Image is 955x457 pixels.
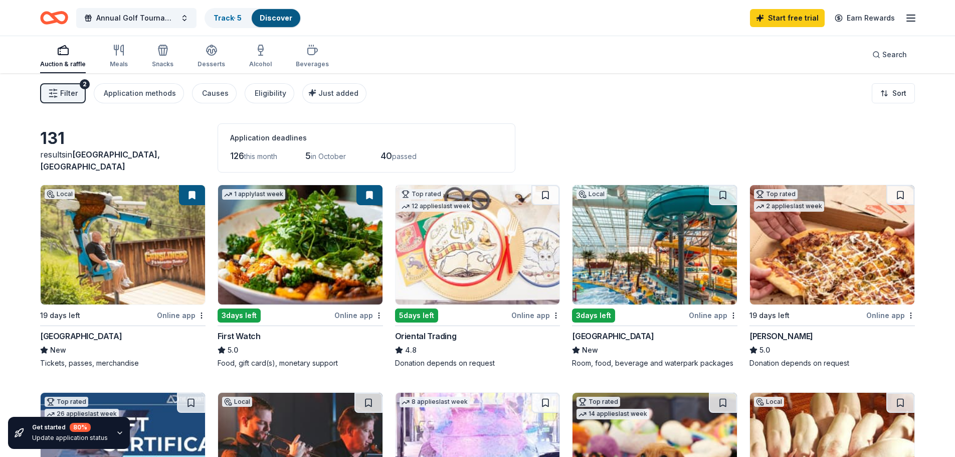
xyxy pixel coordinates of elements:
div: [GEOGRAPHIC_DATA] [572,330,654,342]
div: 5 days left [395,309,438,323]
div: Auction & raffle [40,60,86,68]
span: 4.8 [405,344,417,356]
div: Donation depends on request [395,358,560,368]
div: Room, food, beverage and waterpark packages [572,358,737,368]
div: Donation depends on request [749,358,915,368]
span: New [50,344,66,356]
div: Local [45,189,75,199]
a: Discover [260,14,292,22]
div: 14 applies last week [577,409,649,419]
div: Beverages [296,60,329,68]
div: 131 [40,128,206,148]
span: Just added [318,89,358,97]
div: 19 days left [40,310,80,322]
div: Top rated [400,189,443,199]
button: Eligibility [245,83,294,103]
div: Get started [32,423,108,432]
button: Track· 5Discover [205,8,301,28]
div: Online app [866,309,915,322]
div: Local [577,189,607,199]
button: Auction & raffle [40,40,86,73]
img: Image for Rush Mountain Adventure Park [41,185,205,304]
span: 5.0 [759,344,770,356]
span: this month [244,152,277,161]
div: Food, gift card(s), monetary support [218,358,383,368]
button: Application methods [94,83,184,103]
div: Desserts [198,60,225,68]
a: Image for Oriental TradingTop rated12 applieslast week5days leftOnline appOriental Trading4.8Dona... [395,185,560,368]
div: 1 apply last week [222,189,285,200]
div: 2 [80,79,90,89]
button: Just added [302,83,366,103]
button: Annual Golf Tournament [76,8,197,28]
button: Beverages [296,40,329,73]
div: Oriental Trading [395,330,457,342]
div: Online app [511,309,560,322]
button: Meals [110,40,128,73]
img: Image for WaTiki Indoor Water Park Resort [572,185,737,304]
span: [GEOGRAPHIC_DATA], [GEOGRAPHIC_DATA] [40,149,160,172]
div: Tickets, passes, merchandise [40,358,206,368]
span: Sort [892,87,906,99]
img: Image for Casey's [750,185,914,304]
div: Online app [157,309,206,322]
div: 12 applies last week [400,201,472,212]
span: Search [882,49,907,61]
div: 3 days left [218,309,261,323]
div: [GEOGRAPHIC_DATA] [40,330,122,342]
span: New [582,344,598,356]
a: Track· 5 [214,14,242,22]
span: 126 [230,150,244,161]
span: in October [311,152,346,161]
a: Start free trial [750,9,825,27]
div: Online app [689,309,737,322]
div: 19 days left [749,310,790,322]
div: Snacks [152,60,173,68]
div: Update application status [32,434,108,442]
div: Application deadlines [230,132,503,144]
div: Meals [110,60,128,68]
span: 5 [305,150,311,161]
a: Earn Rewards [829,9,901,27]
span: Annual Golf Tournament [96,12,176,24]
div: results [40,148,206,173]
img: Image for Oriental Trading [396,185,560,304]
a: Home [40,6,68,30]
button: Snacks [152,40,173,73]
div: 2 applies last week [754,201,824,212]
div: 8 applies last week [400,397,470,407]
span: 40 [380,150,392,161]
span: passed [392,152,417,161]
button: Filter2 [40,83,86,103]
div: [PERSON_NAME] [749,330,813,342]
div: 3 days left [572,309,615,323]
div: Online app [334,309,383,322]
div: First Watch [218,330,261,342]
div: Alcohol [249,60,272,68]
button: Sort [872,83,915,103]
a: Image for Casey'sTop rated2 applieslast week19 days leftOnline app[PERSON_NAME]5.0Donation depend... [749,185,915,368]
div: Top rated [45,397,88,407]
div: 80 % [70,423,91,432]
button: Search [864,45,915,65]
span: Filter [60,87,78,99]
div: Local [222,397,252,407]
div: Causes [202,87,229,99]
button: Desserts [198,40,225,73]
div: Local [754,397,784,407]
a: Image for First Watch1 applylast week3days leftOnline appFirst Watch5.0Food, gift card(s), moneta... [218,185,383,368]
a: Image for WaTiki Indoor Water Park ResortLocal3days leftOnline app[GEOGRAPHIC_DATA]NewRoom, food,... [572,185,737,368]
button: Alcohol [249,40,272,73]
div: Top rated [754,189,798,199]
span: 5.0 [228,344,238,356]
div: Top rated [577,397,620,407]
a: Image for Rush Mountain Adventure ParkLocal19 days leftOnline app[GEOGRAPHIC_DATA]NewTickets, pas... [40,185,206,368]
div: Eligibility [255,87,286,99]
span: in [40,149,160,172]
button: Causes [192,83,237,103]
div: Application methods [104,87,176,99]
img: Image for First Watch [218,185,383,304]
